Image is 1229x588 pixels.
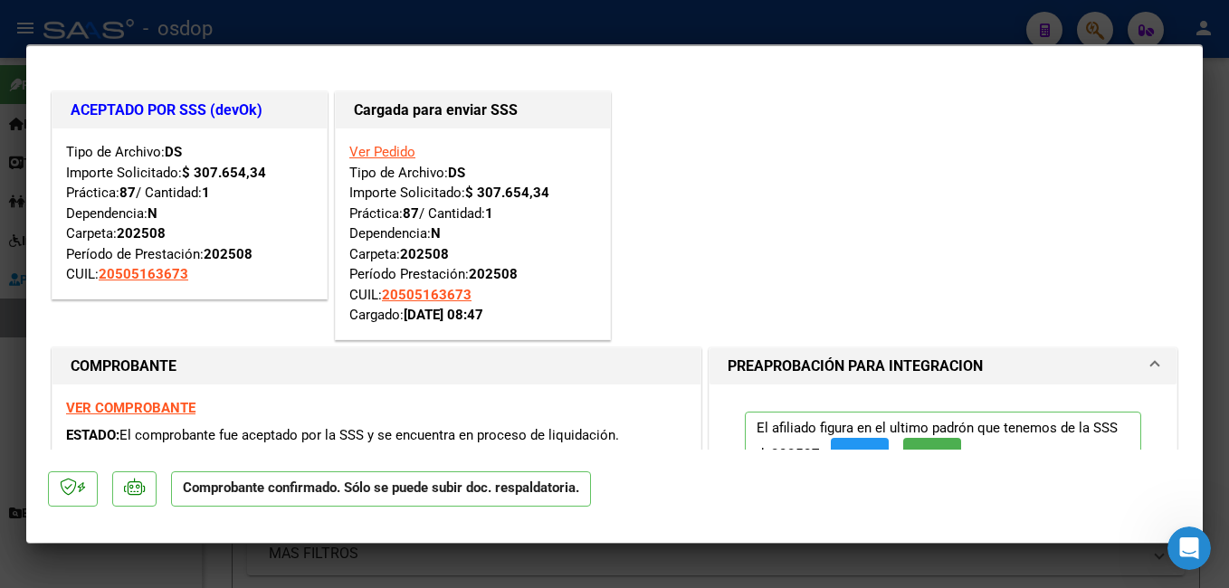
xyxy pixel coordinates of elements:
strong: 87 [403,205,419,222]
strong: [DATE] 08:47 [404,307,483,323]
span: 20505163673 [99,266,188,282]
strong: DS [165,144,182,160]
strong: 202508 [400,246,449,262]
strong: $ 307.654,34 [182,165,266,181]
strong: COMPROBANTE [71,357,176,375]
strong: DS [448,165,465,181]
button: SSS [903,438,961,471]
iframe: Intercom live chat [1167,526,1211,570]
p: Comprobante confirmado. Sólo se puede subir doc. respaldatoria. [171,471,591,507]
strong: 202508 [204,246,252,262]
strong: 202508 [117,225,166,242]
h1: PREAPROBACIÓN PARA INTEGRACION [728,356,983,377]
strong: $ 307.654,34 [465,185,549,201]
span: ESTADO: [66,427,119,443]
strong: 202507 [771,446,820,462]
h1: ACEPTADO POR SSS (devOk) [71,100,309,121]
span: FTP [848,447,872,463]
span: SSS [920,447,945,463]
strong: 1 [485,205,493,222]
h1: Cargada para enviar SSS [354,100,592,121]
a: VER COMPROBANTE [66,400,195,416]
p: El afiliado figura en el ultimo padrón que tenemos de la SSS de [745,412,1141,479]
span: El comprobante fue aceptado por la SSS y se encuentra en proceso de liquidación. [119,427,619,443]
strong: 1 [202,185,210,201]
span: 20505163673 [382,287,472,303]
a: Ver Pedido [349,144,415,160]
strong: 202508 [469,266,518,282]
div: Tipo de Archivo: Importe Solicitado: Práctica: / Cantidad: Dependencia: Carpeta: Período de Prest... [66,142,313,285]
strong: 87 [119,185,136,201]
mat-expansion-panel-header: PREAPROBACIÓN PARA INTEGRACION [710,348,1177,384]
div: Tipo de Archivo: Importe Solicitado: Práctica: / Cantidad: Dependencia: Carpeta: Período Prestaci... [349,142,596,326]
strong: N [148,205,157,222]
button: FTP [831,438,889,471]
strong: N [431,225,441,242]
